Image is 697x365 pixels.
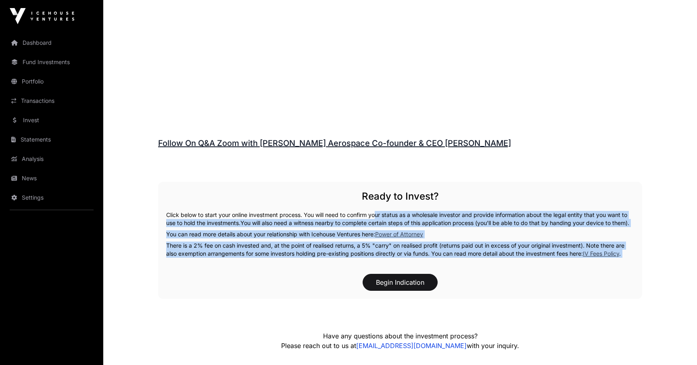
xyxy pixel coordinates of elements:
[166,190,634,203] h2: Ready to Invest?
[6,34,97,52] a: Dashboard
[6,111,97,129] a: Invest
[363,274,438,291] button: Begin Indication
[219,331,582,350] p: Have any questions about the investment process? Please reach out to us at with your inquiry.
[6,169,97,187] a: News
[10,8,74,24] img: Icehouse Ventures Logo
[166,211,634,227] p: Click below to start your online investment process. You will need to confirm your status as a wh...
[375,231,423,238] a: Power of Attorney
[6,53,97,71] a: Fund Investments
[356,342,467,350] a: [EMAIL_ADDRESS][DOMAIN_NAME]
[6,131,97,148] a: Statements
[240,219,629,226] span: You will also need a witness nearby to complete certain steps of this application process (you'll...
[158,138,511,148] a: Follow On Q&A Zoom with [PERSON_NAME] Aerospace Co-founder & CEO [PERSON_NAME]
[657,326,697,365] iframe: Chat Widget
[166,242,634,258] p: There is a 2% fee on cash invested and, at the point of realised returns, a 5% "carry" on realise...
[6,189,97,206] a: Settings
[6,92,97,110] a: Transactions
[166,230,634,238] p: You can read more details about your relationship with Icehouse Ventures here:
[6,73,97,90] a: Portfolio
[6,150,97,168] a: Analysis
[583,250,619,257] a: IV Fees Policy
